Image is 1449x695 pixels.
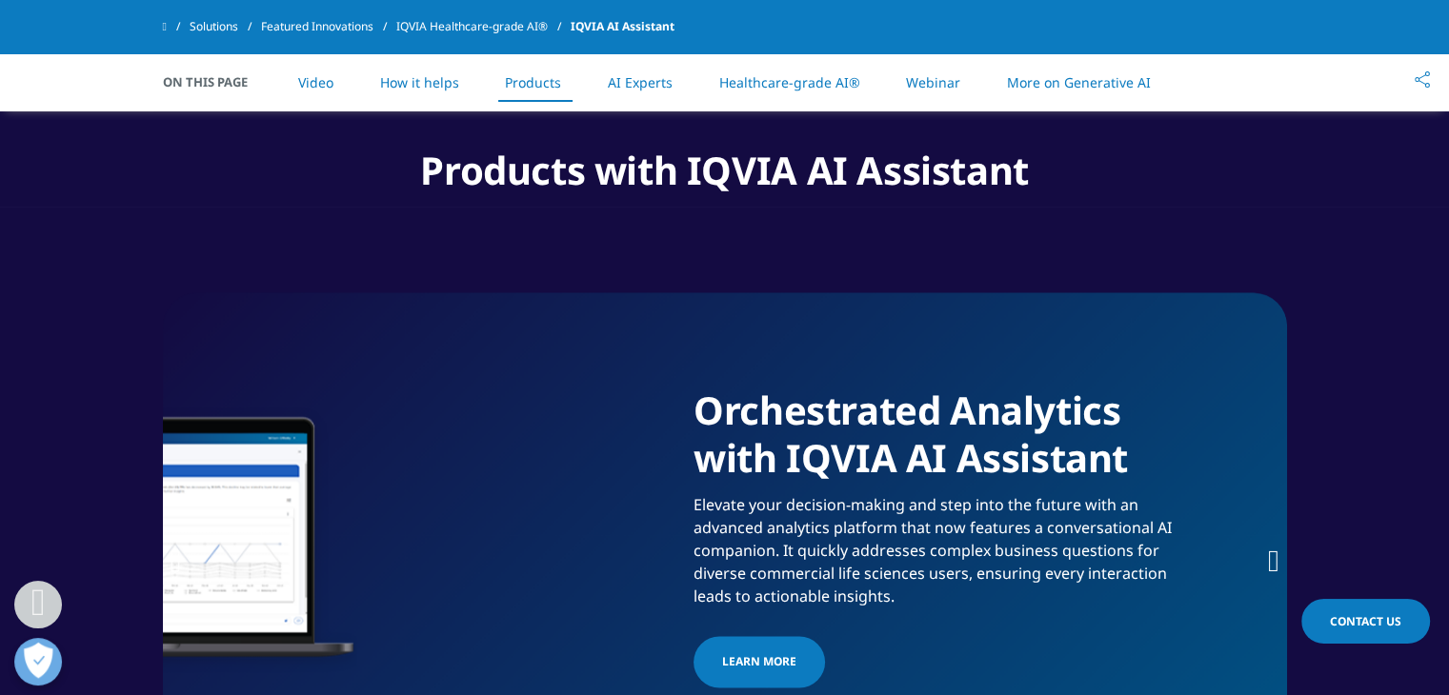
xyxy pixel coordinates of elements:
div: Elevate your decision-making and step into the future with an advanced analytics platform that no... [694,387,1184,693]
span: On This Page [163,72,268,91]
a: AI Experts [608,73,673,91]
a: More on Generative AI [1007,73,1151,91]
h1: Orchestrated Analytics with IQVIA AI Assistant [694,387,1184,493]
a: Contact Us [1301,599,1430,644]
span: Contact Us [1330,613,1401,629]
a: Video [298,73,333,91]
a: Featured Innovations [261,10,396,44]
a: Learn more [694,636,825,687]
a: Webinar [906,73,960,91]
a: Healthcare-grade AI® [719,73,860,91]
a: Solutions [190,10,261,44]
a: How it helps [380,73,459,91]
div: Next slide [1268,539,1279,580]
a: IQVIA Healthcare-grade AI® [396,10,571,44]
a: Products [505,73,561,91]
button: Open Preferences [14,638,62,685]
div: Previous slide [171,539,182,580]
div: Products with IQVIA AI Assistant​ [357,134,1093,194]
span: Learn more [722,650,796,673]
span: IQVIA AI Assistant [571,10,674,44]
